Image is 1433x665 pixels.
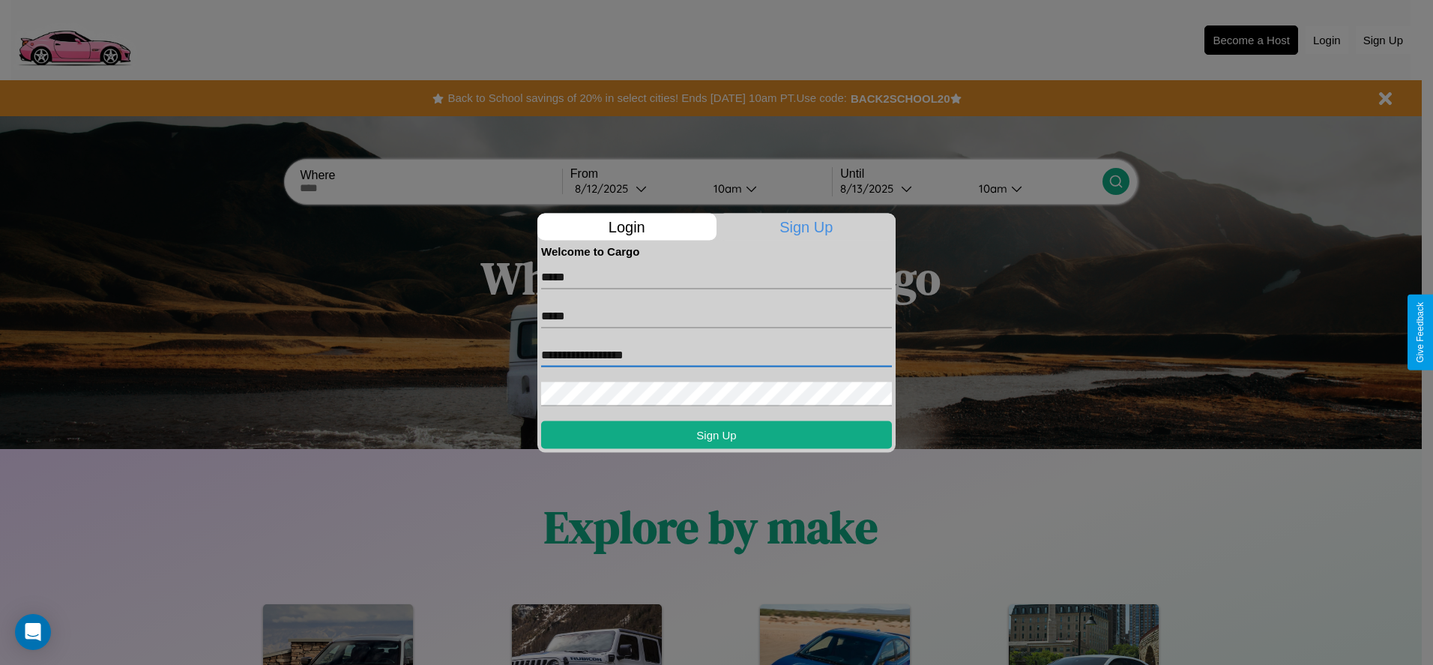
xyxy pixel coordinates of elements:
[541,421,892,448] button: Sign Up
[717,213,896,240] p: Sign Up
[15,614,51,650] div: Open Intercom Messenger
[1415,302,1426,363] div: Give Feedback
[541,244,892,257] h4: Welcome to Cargo
[537,213,716,240] p: Login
